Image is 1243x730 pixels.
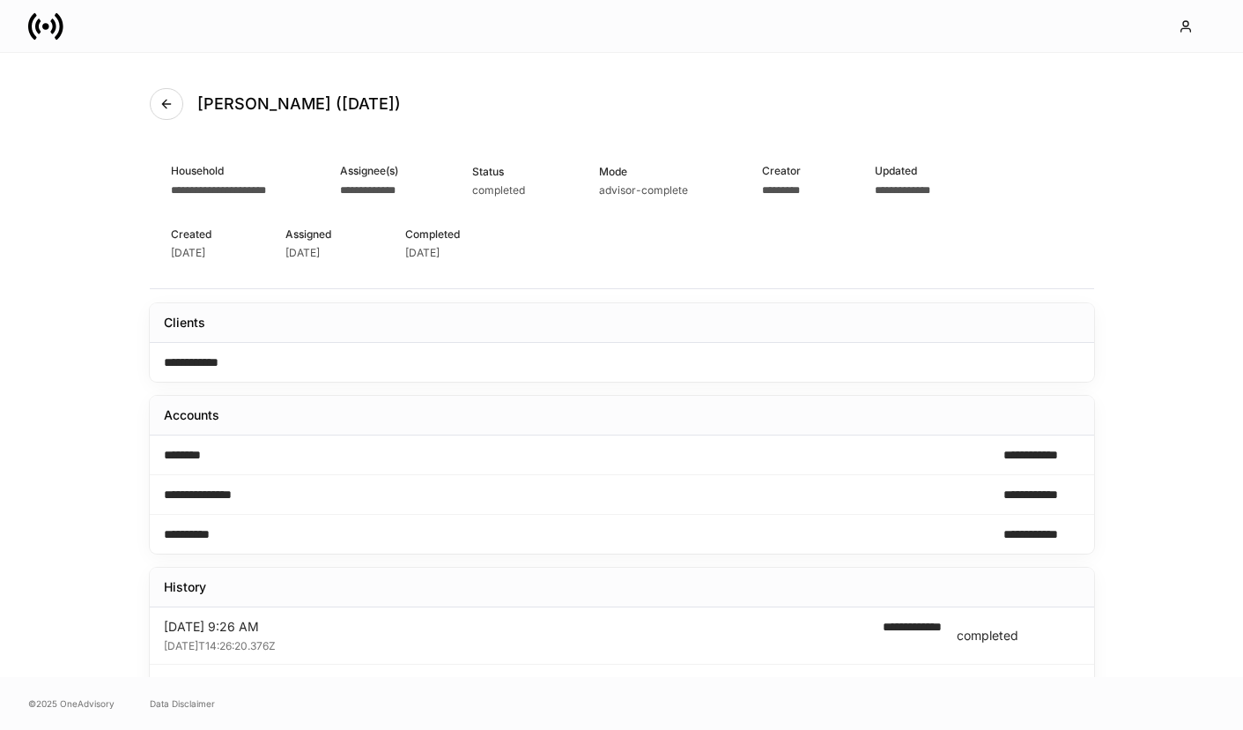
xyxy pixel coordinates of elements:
[984,675,1037,711] div: sent-to-api
[197,93,401,115] h4: [PERSON_NAME] ([DATE])
[164,314,205,331] div: Clients
[472,183,525,197] div: completed
[599,183,688,197] div: advisor-complete
[762,162,801,179] div: Creator
[171,162,266,179] div: Household
[164,675,921,693] div: [DATE] 9:26 AM
[171,226,211,242] div: Created
[957,627,1018,644] div: completed
[472,163,525,180] div: Status
[171,246,205,260] div: [DATE]
[405,226,460,242] div: Completed
[150,696,215,711] a: Data Disclaimer
[28,696,115,711] span: © 2025 OneAdvisory
[164,578,206,596] div: History
[599,163,688,180] div: Mode
[164,618,869,636] div: [DATE] 9:26 AM
[164,406,219,424] div: Accounts
[405,246,440,260] div: [DATE]
[875,162,930,179] div: Updated
[285,226,331,242] div: Assigned
[164,636,869,653] div: [DATE]T14:26:20.376Z
[340,162,398,179] div: Assignee(s)
[285,246,320,260] div: [DATE]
